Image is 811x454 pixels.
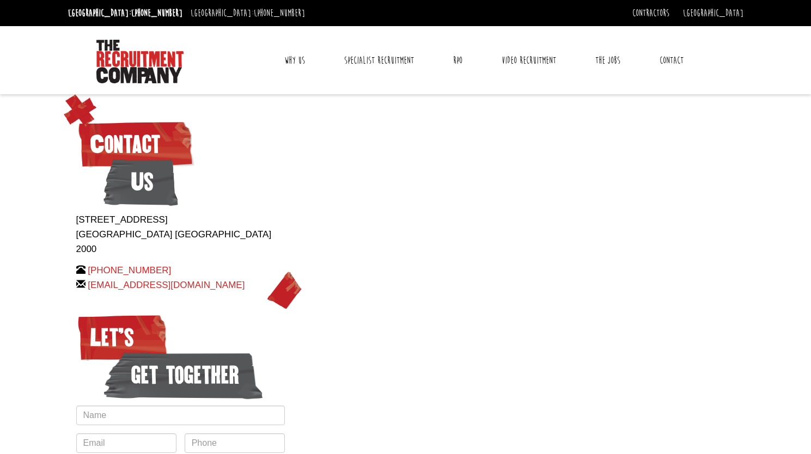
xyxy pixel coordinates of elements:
input: Email [76,433,176,453]
a: Video Recruitment [493,47,564,74]
span: get together [103,348,263,402]
a: [PHONE_NUMBER] [88,265,171,275]
a: RPO [445,47,471,74]
a: Contact [651,47,692,74]
a: [GEOGRAPHIC_DATA] [683,7,743,19]
li: [GEOGRAPHIC_DATA]: [188,4,308,22]
a: Why Us [276,47,313,74]
input: Name [76,406,285,425]
a: [PHONE_NUMBER] [131,7,182,19]
a: [PHONE_NUMBER] [254,7,305,19]
span: Contact [76,117,194,171]
span: Us [103,155,178,209]
input: Phone [185,433,285,453]
p: [STREET_ADDRESS] [GEOGRAPHIC_DATA] [GEOGRAPHIC_DATA] 2000 [76,212,285,257]
a: Contractors [632,7,669,19]
li: [GEOGRAPHIC_DATA]: [65,4,185,22]
a: The Jobs [587,47,629,74]
span: Let’s [76,310,168,365]
img: The Recruitment Company [96,40,184,83]
a: Specialist Recruitment [336,47,422,74]
a: [EMAIL_ADDRESS][DOMAIN_NAME] [88,280,245,290]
